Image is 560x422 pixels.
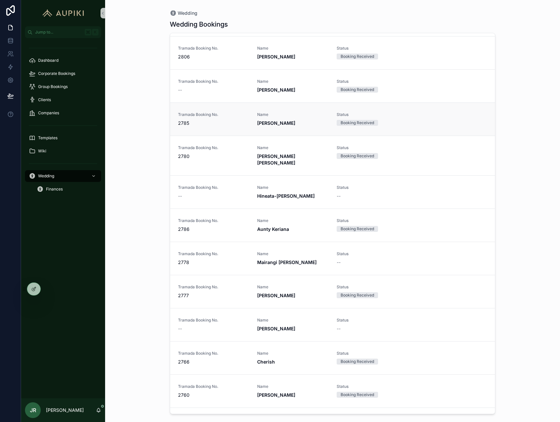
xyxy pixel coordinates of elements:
span: Status [337,145,408,150]
span: Tramada Booking No. [178,112,249,117]
a: Tramada Booking No.2777Name[PERSON_NAME]StatusBooking Received [170,275,495,308]
span: K [93,30,98,35]
div: Booking Received [341,153,374,159]
strong: [PERSON_NAME] [257,120,295,126]
a: Wedding [25,170,101,182]
a: Templates [25,132,101,144]
a: Clients [25,94,101,106]
h1: Wedding Bookings [170,20,228,29]
span: Name [257,112,328,117]
span: -- [178,193,182,199]
button: Jump to...K [25,26,101,38]
a: Wedding [170,10,197,16]
div: Booking Received [341,54,374,59]
a: Tramada Booking No.--Name[PERSON_NAME]Status-- [170,308,495,341]
span: Name [257,218,328,223]
span: 2777 [178,292,249,299]
span: Status [337,79,408,84]
span: Dashboard [38,58,58,63]
span: Name [257,284,328,290]
span: Wedding [178,10,197,16]
span: Name [257,351,328,356]
span: 2780 [178,153,249,160]
p: [PERSON_NAME] [46,407,84,413]
span: Finances [46,187,63,192]
span: Name [257,318,328,323]
a: Tramada Booking No.2785Name[PERSON_NAME]StatusBooking Received [170,102,495,136]
span: Status [337,384,408,389]
div: scrollable content [21,38,105,204]
span: 2778 [178,259,249,266]
span: Jump to... [35,30,82,35]
a: Finances [33,183,101,195]
span: Name [257,251,328,256]
div: Booking Received [341,392,374,398]
span: Clients [38,97,51,102]
strong: [PERSON_NAME] [257,54,295,59]
span: -- [178,87,182,93]
span: 2806 [178,54,249,60]
span: Wiki [38,148,46,154]
a: Tramada Booking No.--NameHineata-[PERSON_NAME]Status-- [170,175,495,209]
span: Wedding [38,173,54,179]
span: 2766 [178,359,249,365]
strong: [PERSON_NAME] [257,326,295,331]
strong: [PERSON_NAME] [PERSON_NAME] [257,153,297,166]
a: Corporate Bookings [25,68,101,79]
a: Group Bookings [25,81,101,93]
span: -- [337,259,341,266]
strong: [PERSON_NAME] [257,87,295,93]
span: Corporate Bookings [38,71,75,76]
strong: [PERSON_NAME] [257,293,295,298]
a: Tramada Booking No.--Name[PERSON_NAME]StatusBooking Received [170,69,495,102]
strong: Cherish [257,359,275,365]
span: Tramada Booking No. [178,384,249,389]
span: Templates [38,135,57,141]
a: Tramada Booking No.2766NameCherishStatusBooking Received [170,341,495,374]
span: Name [257,46,328,51]
span: -- [178,325,182,332]
div: Booking Received [341,87,374,93]
span: Tramada Booking No. [178,46,249,51]
span: Tramada Booking No. [178,251,249,256]
a: Tramada Booking No.2786NameAunty KerianaStatusBooking Received [170,209,495,242]
span: Tramada Booking No. [178,284,249,290]
span: JR [30,406,36,414]
span: 2786 [178,226,249,233]
span: Status [337,185,408,190]
span: Status [337,251,408,256]
span: Status [337,284,408,290]
span: Status [337,218,408,223]
span: Group Bookings [38,84,68,89]
span: Tramada Booking No. [178,145,249,150]
span: Status [337,46,408,51]
span: 2760 [178,392,249,398]
div: Booking Received [341,226,374,232]
span: Tramada Booking No. [178,79,249,84]
a: Dashboard [25,55,101,66]
span: Status [337,112,408,117]
span: Companies [38,110,59,116]
a: Tramada Booking No.2780Name[PERSON_NAME] [PERSON_NAME]StatusBooking Received [170,136,495,175]
div: Booking Received [341,292,374,298]
strong: Hineata-[PERSON_NAME] [257,193,315,199]
a: Tramada Booking No.2778NameMairangi [PERSON_NAME]Status-- [170,242,495,275]
div: Booking Received [341,359,374,365]
a: Wiki [25,145,101,157]
a: Tramada Booking No.2760Name[PERSON_NAME]StatusBooking Received [170,374,495,408]
span: Status [337,351,408,356]
span: Name [257,185,328,190]
span: Tramada Booking No. [178,318,249,323]
a: Companies [25,107,101,119]
span: -- [337,193,341,199]
span: Status [337,318,408,323]
span: Name [257,384,328,389]
span: Tramada Booking No. [178,351,249,356]
strong: Aunty Keriana [257,226,289,232]
span: -- [337,325,341,332]
span: 2785 [178,120,249,126]
div: Booking Received [341,120,374,126]
span: Name [257,79,328,84]
span: Tramada Booking No. [178,185,249,190]
span: Tramada Booking No. [178,218,249,223]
